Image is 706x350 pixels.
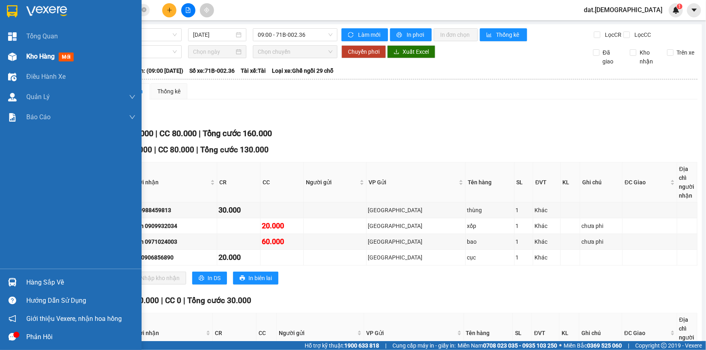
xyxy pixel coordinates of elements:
span: Quản Lý [26,92,50,102]
span: 09:00 - 71B-002.36 [258,29,333,41]
span: Thống kê [496,30,521,39]
span: ĐC Giao [625,178,669,187]
div: Thống kê [157,87,180,96]
div: 30.000 [218,205,259,216]
th: CC [261,162,304,202]
div: Đức 0988459813 [127,206,216,215]
span: Cung cấp máy in - giấy in: [392,341,456,350]
span: Xuất Excel [403,47,429,56]
span: Người gửi [306,178,358,187]
span: | [385,341,386,350]
div: [GEOGRAPHIC_DATA] [368,221,464,230]
th: KL [561,162,580,202]
span: plus [167,7,172,13]
span: Lọc CR [602,30,623,39]
button: printerIn biên lai [233,272,278,285]
span: Hỗ trợ kỹ thuật: [305,341,379,350]
th: ĐVT [533,162,560,202]
span: Làm mới [358,30,382,39]
span: Miền Bắc [564,341,622,350]
img: icon-new-feature [672,6,680,14]
span: | [161,296,163,305]
span: Báo cáo [26,112,51,122]
td: Sài Gòn [367,218,466,234]
span: file-add [185,7,191,13]
img: warehouse-icon [8,73,17,81]
th: SL [515,162,534,202]
span: copyright [661,343,667,348]
span: aim [204,7,210,13]
span: 1 [678,4,681,9]
div: Khác [534,221,559,230]
button: Chuyển phơi [341,45,386,58]
span: mới [59,53,74,61]
div: 1 [516,221,532,230]
div: 1 [516,206,532,215]
span: Miền Nam [458,341,557,350]
input: 15/09/2025 [193,30,234,39]
span: Người nhận [128,178,209,187]
div: [GEOGRAPHIC_DATA] [368,237,464,246]
button: plus [162,3,176,17]
span: | [196,145,198,154]
span: Tổng Quan [26,31,58,41]
div: Địa chỉ người nhận [679,164,695,200]
span: caret-down [691,6,698,14]
span: dat.[DEMOGRAPHIC_DATA] [577,5,669,15]
span: | [628,341,629,350]
button: In đơn chọn [434,28,478,41]
span: Tài xế: Tài [241,66,266,75]
span: Chuyến: (09:00 [DATE]) [124,66,183,75]
strong: 0708 023 035 - 0935 103 250 [483,342,557,349]
button: aim [200,3,214,17]
span: Người nhận [128,329,204,337]
span: Trên xe [674,48,698,57]
div: Khác [534,253,559,262]
span: download [394,49,399,55]
div: Khánh 0971024003 [127,237,216,246]
div: Út Tỷ 0906856890 [127,253,216,262]
span: Kho hàng [26,53,55,60]
div: Khác [534,237,559,246]
span: ⚪️ [559,344,562,347]
button: caret-down [687,3,701,17]
div: Hướng dẫn sử dụng [26,295,136,307]
th: Tên hàng [466,162,515,202]
div: chưa phi [581,237,621,246]
img: warehouse-icon [8,278,17,287]
td: Sài Gòn [367,202,466,218]
span: Loại xe: Ghế ngồi 29 chỗ [272,66,333,75]
span: Tổng cước 130.000 [200,145,269,154]
span: In phơi [407,30,425,39]
span: In biên lai [248,274,272,283]
span: message [8,333,16,341]
td: Sài Gòn [367,234,466,250]
span: Giới thiệu Vexere, nhận hoa hồng [26,314,122,324]
span: CC 80.000 [158,145,194,154]
span: close-circle [142,6,146,14]
div: 60.000 [262,236,302,247]
td: Sài Gòn [367,250,466,266]
span: notification [8,315,16,323]
button: printerIn phơi [390,28,432,41]
span: | [199,129,201,138]
span: Lọc CC [631,30,652,39]
img: logo-vxr [7,5,17,17]
div: 1 [516,237,532,246]
div: bao [467,237,513,246]
span: ĐC Giao [624,329,669,337]
span: down [129,94,136,100]
span: printer [240,275,245,282]
div: Chuẩn 0909932034 [127,221,216,230]
span: VP Gửi [369,178,457,187]
div: chưa phi [581,221,621,230]
div: Khác [534,206,559,215]
span: printer [396,32,403,38]
span: In DS [208,274,220,283]
div: [GEOGRAPHIC_DATA] [368,253,464,262]
img: solution-icon [8,113,17,122]
button: downloadNhập kho nhận [125,272,186,285]
span: CC 80.000 [159,129,197,138]
img: dashboard-icon [8,32,17,41]
div: thùng [467,206,513,215]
